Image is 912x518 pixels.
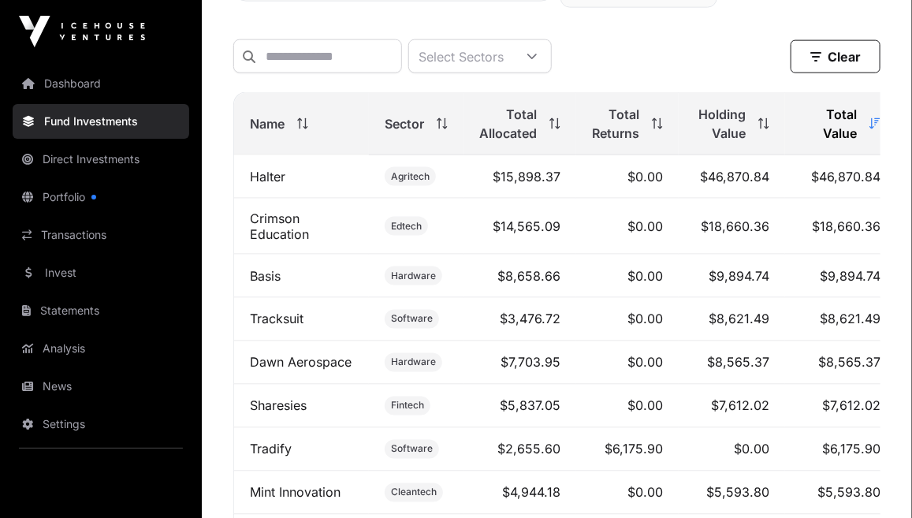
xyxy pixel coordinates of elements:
[679,385,785,428] td: $7,612.02
[250,311,303,327] a: Tracksuit
[391,220,422,233] span: Edtech
[391,356,436,369] span: Hardware
[576,385,679,428] td: $0.00
[576,341,679,385] td: $0.00
[391,170,430,183] span: Agritech
[13,407,189,442] a: Settings
[463,428,576,471] td: $2,655.60
[679,428,785,471] td: $0.00
[409,40,513,73] div: Select Sectors
[576,471,679,515] td: $0.00
[801,105,857,143] span: Total Value
[576,199,679,255] td: $0.00
[463,385,576,428] td: $5,837.05
[679,155,785,199] td: $46,870.84
[576,298,679,341] td: $0.00
[679,199,785,255] td: $18,660.36
[250,442,292,457] a: Tradify
[250,169,285,184] a: Halter
[679,255,785,298] td: $9,894.74
[785,298,896,341] td: $8,621.49
[250,114,285,133] span: Name
[250,268,281,284] a: Basis
[463,341,576,385] td: $7,703.95
[576,428,679,471] td: $6,175.90
[679,298,785,341] td: $8,621.49
[785,428,896,471] td: $6,175.90
[463,155,576,199] td: $15,898.37
[13,369,189,404] a: News
[785,385,896,428] td: $7,612.02
[785,255,896,298] td: $9,894.74
[13,142,189,177] a: Direct Investments
[785,341,896,385] td: $8,565.37
[463,298,576,341] td: $3,476.72
[785,471,896,515] td: $5,593.80
[391,313,433,326] span: Software
[250,398,307,414] a: Sharesies
[679,471,785,515] td: $5,593.80
[13,66,189,101] a: Dashboard
[463,471,576,515] td: $4,944.18
[791,40,880,73] button: Clear
[250,211,309,242] a: Crimson Education
[479,105,537,143] span: Total Allocated
[391,400,424,412] span: Fintech
[833,442,912,518] iframe: Chat Widget
[13,180,189,214] a: Portfolio
[250,485,341,501] a: Mint Innovation
[13,331,189,366] a: Analysis
[13,293,189,328] a: Statements
[391,486,437,499] span: Cleantech
[785,199,896,255] td: $18,660.36
[13,104,189,139] a: Fund Investments
[391,443,433,456] span: Software
[576,155,679,199] td: $0.00
[391,270,436,282] span: Hardware
[385,114,424,133] span: Sector
[463,199,576,255] td: $14,565.09
[250,355,352,371] a: Dawn Aerospace
[19,16,145,47] img: Icehouse Ventures Logo
[592,105,639,143] span: Total Returns
[694,105,746,143] span: Holding Value
[13,255,189,290] a: Invest
[463,255,576,298] td: $8,658.66
[13,218,189,252] a: Transactions
[785,155,896,199] td: $46,870.84
[679,341,785,385] td: $8,565.37
[576,255,679,298] td: $0.00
